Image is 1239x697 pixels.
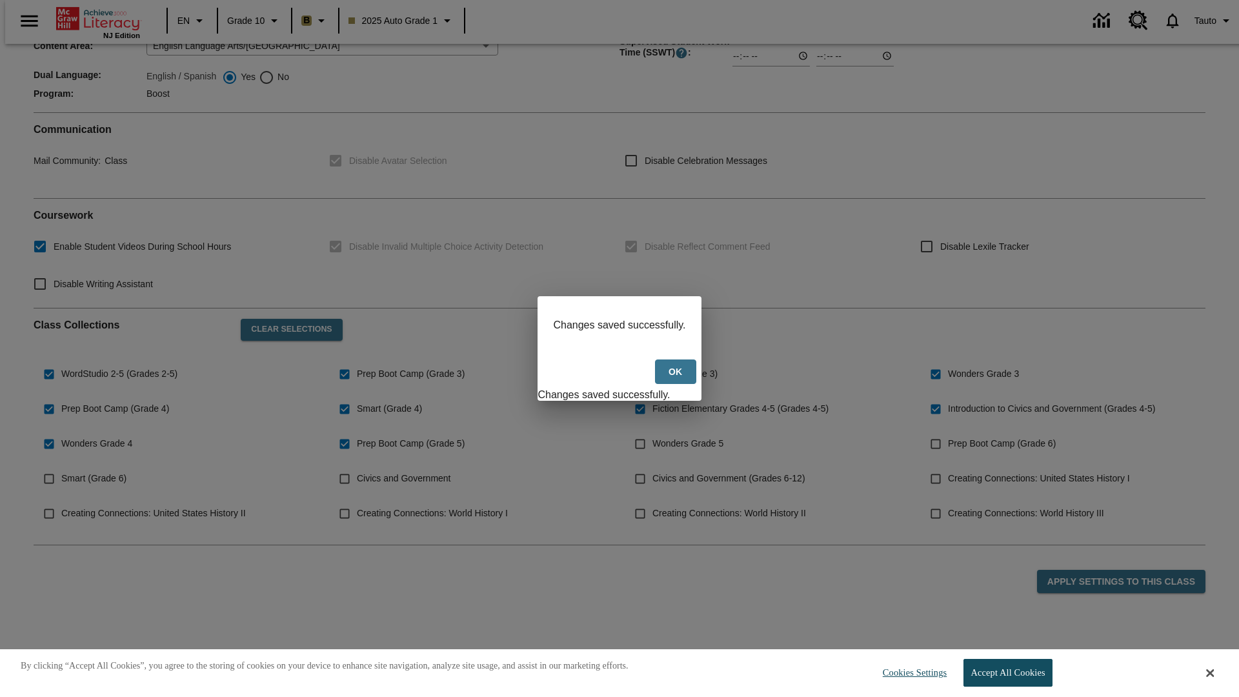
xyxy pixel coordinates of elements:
p: Changes saved successfully. [553,319,685,331]
button: Ok [655,359,696,385]
div: Changes saved successfully. [538,389,701,401]
button: Cookies Settings [871,660,952,686]
p: By clicking “Accept All Cookies”, you agree to the storing of cookies on your device to enhance s... [21,660,629,672]
button: Accept All Cookies [963,659,1052,687]
button: Close [1206,667,1214,679]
